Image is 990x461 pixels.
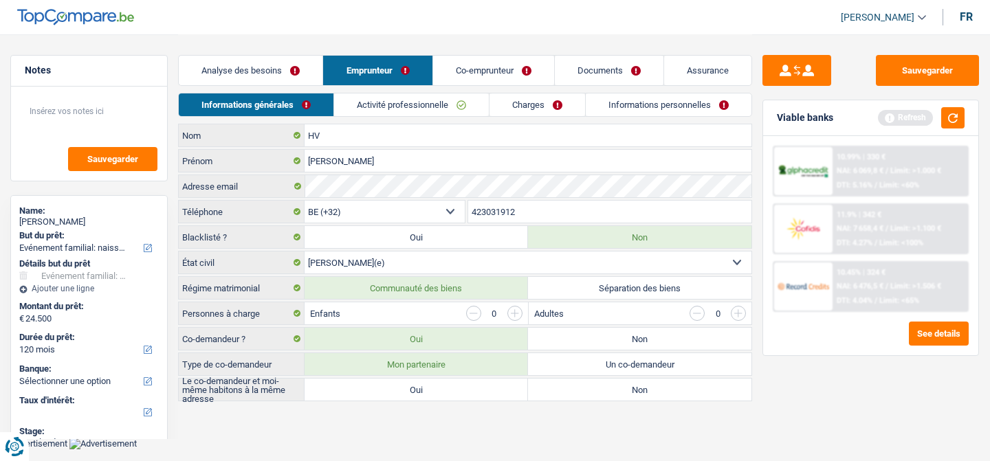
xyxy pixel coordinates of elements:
[310,309,340,318] label: Enfants
[528,226,751,248] label: Non
[19,332,156,343] label: Durée du prêt:
[19,395,156,406] label: Taux d'intérêt:
[179,379,305,401] label: Le co-demandeur et moi-même habitons à la même adresse
[323,56,432,85] a: Emprunteur
[19,258,159,269] div: Détails but du prêt
[17,9,134,25] img: TopCompare Logo
[837,181,872,190] span: DTI: 5.16%
[179,251,305,273] label: État civil
[19,205,159,216] div: Name:
[19,437,159,448] div: New leads
[555,56,663,85] a: Documents
[528,353,751,375] label: Un co-demandeur
[890,224,941,233] span: Limit: >1.100 €
[879,296,919,305] span: Limit: <65%
[305,328,528,350] label: Oui
[830,6,926,29] a: [PERSON_NAME]
[179,302,305,324] label: Personnes à charge
[19,230,156,241] label: But du prêt:
[19,363,156,374] label: Banque:
[68,147,157,171] button: Sauvegarder
[305,226,528,248] label: Oui
[874,296,877,305] span: /
[885,166,888,175] span: /
[837,224,883,233] span: NAI: 7 658,4 €
[179,175,305,197] label: Adresse email
[837,282,883,291] span: NAI: 6 476,5 €
[179,56,322,85] a: Analyse des besoins
[179,353,305,375] label: Type de co-demandeur
[837,166,883,175] span: NAI: 6 069,8 €
[179,277,305,299] label: Régime matrimonial
[778,216,828,241] img: Cofidis
[874,238,877,247] span: /
[87,155,138,164] span: Sauvegarder
[305,353,528,375] label: Mon partenaire
[586,93,751,116] a: Informations personnelles
[837,238,872,247] span: DTI: 4.27%
[837,296,872,305] span: DTI: 4.04%
[890,282,941,291] span: Limit: >1.506 €
[778,273,828,299] img: Record Credits
[69,438,137,449] img: Advertisement
[876,55,979,86] button: Sauvegarder
[890,166,941,175] span: Limit: >1.000 €
[841,12,914,23] span: [PERSON_NAME]
[488,309,500,318] div: 0
[19,301,156,312] label: Montant du prêt:
[837,210,881,219] div: 11.9% | 342 €
[664,56,751,85] a: Assurance
[334,93,489,116] a: Activité professionnelle
[528,277,751,299] label: Séparation des biens
[837,153,885,161] div: 10.99% | 330 €
[19,426,159,437] div: Stage:
[528,328,751,350] label: Non
[433,56,554,85] a: Co-emprunteur
[837,268,885,277] div: 10.45% | 324 €
[528,379,751,401] label: Non
[885,282,888,291] span: /
[909,322,969,346] button: See details
[305,277,528,299] label: Communauté des biens
[179,328,305,350] label: Co-demandeur ?
[305,379,528,401] label: Oui
[885,224,888,233] span: /
[179,226,305,248] label: Blacklisté ?
[25,65,153,76] h5: Notes
[468,201,752,223] input: 401020304
[878,110,933,125] div: Refresh
[19,216,159,227] div: [PERSON_NAME]
[19,313,24,324] span: €
[179,150,305,172] label: Prénom
[879,181,919,190] span: Limit: <60%
[179,93,333,116] a: Informations générales
[777,112,833,124] div: Viable banks
[179,201,305,223] label: Téléphone
[534,309,564,318] label: Adultes
[778,164,828,179] img: AlphaCredit
[489,93,585,116] a: Charges
[19,284,159,293] div: Ajouter une ligne
[960,10,973,23] div: fr
[874,181,877,190] span: /
[179,124,305,146] label: Nom
[879,238,923,247] span: Limit: <100%
[712,309,724,318] div: 0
